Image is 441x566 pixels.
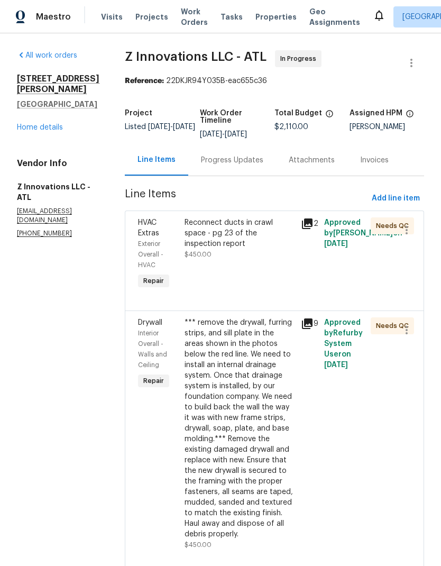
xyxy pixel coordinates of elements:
[200,109,275,124] h5: Work Order Timeline
[406,109,414,123] span: The hpm assigned to this work order.
[185,217,295,249] div: Reconnect ducts in crawl space - pg 23 of the inspection report
[138,330,167,368] span: Interior Overall - Walls and Ceiling
[125,76,424,86] div: 22DKJR94Y035B-eac655c36
[148,123,170,131] span: [DATE]
[138,241,163,268] span: Exterior Overall - HVAC
[17,181,99,203] h5: Z Innovations LLC - ATL
[200,131,222,138] span: [DATE]
[221,13,243,21] span: Tasks
[125,50,267,63] span: Z Innovations LLC - ATL
[135,12,168,22] span: Projects
[125,109,152,117] h5: Project
[36,12,71,22] span: Maestro
[280,53,320,64] span: In Progress
[309,6,360,28] span: Geo Assignments
[173,123,195,131] span: [DATE]
[148,123,195,131] span: -
[125,77,164,85] b: Reference:
[137,154,176,165] div: Line Items
[138,219,159,237] span: HVAC Extras
[17,158,99,169] h4: Vendor Info
[324,240,348,248] span: [DATE]
[201,155,263,166] div: Progress Updates
[185,542,212,548] span: $450.00
[301,317,318,330] div: 9
[225,131,247,138] span: [DATE]
[185,317,295,540] div: *** remove the drywall, furring strips, and sill plate in the areas shown in the photos below the...
[185,251,212,258] span: $450.00
[139,376,168,386] span: Repair
[139,276,168,286] span: Repair
[350,109,402,117] h5: Assigned HPM
[350,123,425,131] div: [PERSON_NAME]
[372,192,420,205] span: Add line item
[101,12,123,22] span: Visits
[360,155,389,166] div: Invoices
[325,109,334,123] span: The total cost of line items that have been proposed by Opendoor. This sum includes line items th...
[301,217,318,230] div: 2
[324,319,363,369] span: Approved by Refurby System User on
[17,124,63,131] a: Home details
[125,189,368,208] span: Line Items
[17,52,77,59] a: All work orders
[289,155,335,166] div: Attachments
[376,321,413,331] span: Needs QC
[200,131,247,138] span: -
[138,319,162,326] span: Drywall
[125,123,195,131] span: Listed
[324,219,402,248] span: Approved by [PERSON_NAME] on
[274,123,308,131] span: $2,110.00
[181,6,208,28] span: Work Orders
[324,361,348,369] span: [DATE]
[376,221,413,231] span: Needs QC
[274,109,322,117] h5: Total Budget
[255,12,297,22] span: Properties
[368,189,424,208] button: Add line item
